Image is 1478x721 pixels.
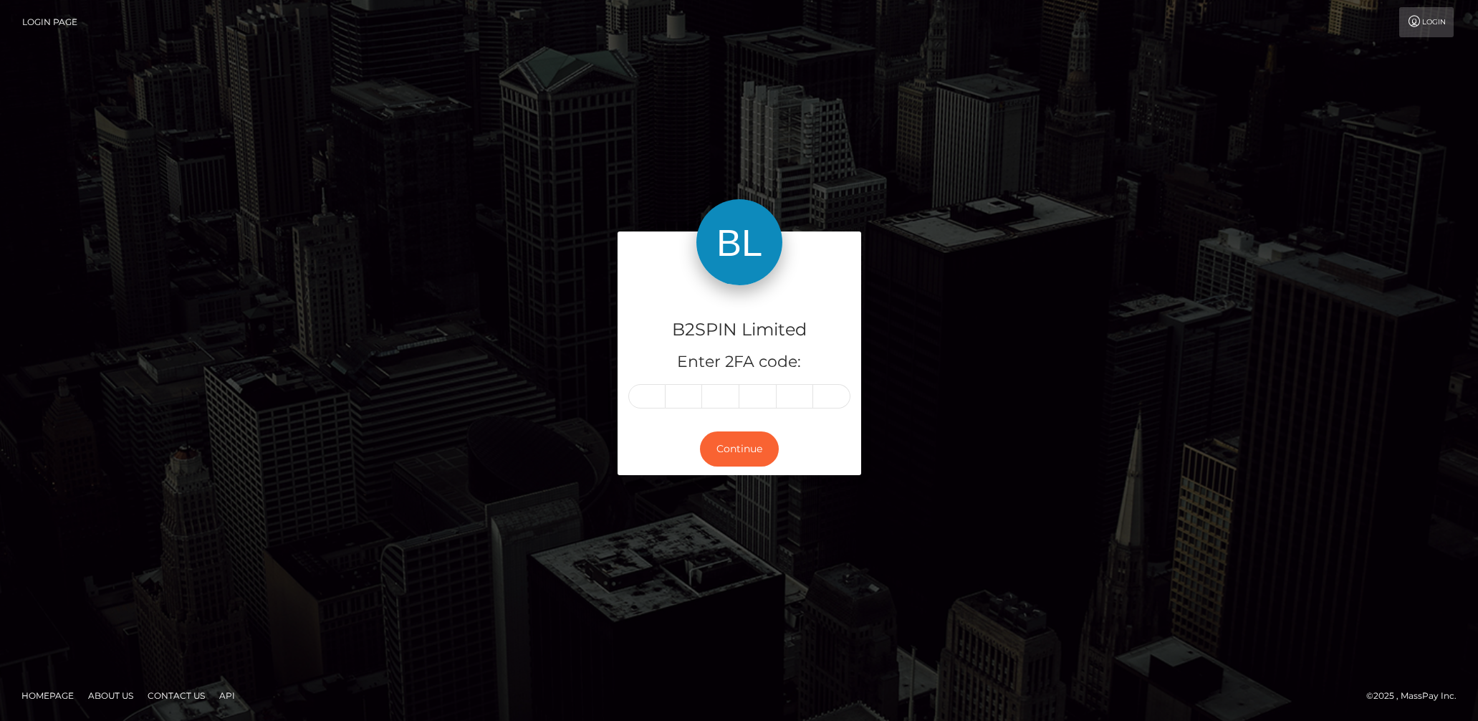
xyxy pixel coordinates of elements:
a: API [213,684,241,707]
div: © 2025 , MassPay Inc. [1366,688,1467,704]
a: Login Page [22,7,77,37]
a: Contact Us [142,684,211,707]
h5: Enter 2FA code: [628,351,850,373]
a: Login [1399,7,1454,37]
a: About Us [82,684,139,707]
button: Continue [700,431,779,467]
h4: B2SPIN Limited [628,317,850,343]
img: B2SPIN Limited [696,199,782,285]
a: Homepage [16,684,80,707]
